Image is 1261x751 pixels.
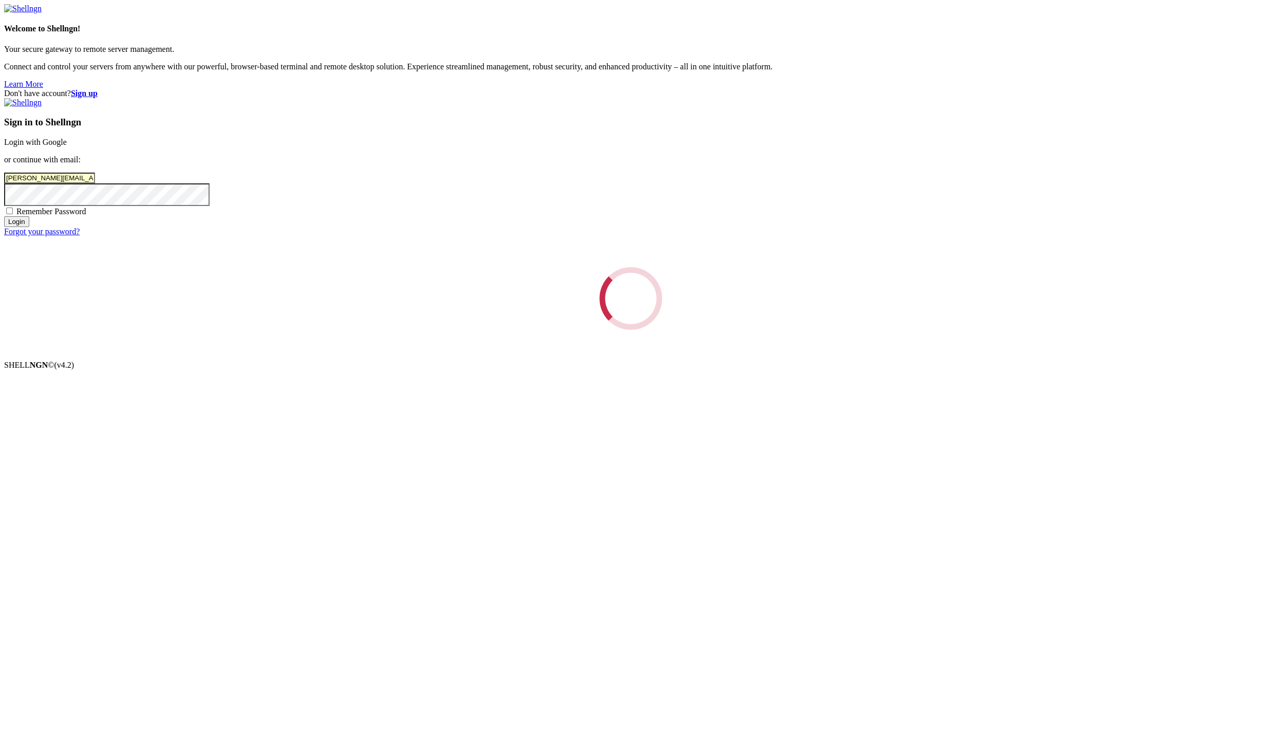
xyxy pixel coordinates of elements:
[4,216,29,227] input: Login
[4,45,1257,54] p: Your secure gateway to remote server management.
[4,80,43,88] a: Learn More
[4,227,80,236] a: Forgot your password?
[6,208,13,214] input: Remember Password
[4,155,1257,164] p: or continue with email:
[4,361,74,369] span: SHELL ©
[599,267,662,330] div: Loading...
[71,89,98,98] a: Sign up
[54,361,74,369] span: 4.2.0
[4,117,1257,128] h3: Sign in to Shellngn
[16,207,86,216] span: Remember Password
[4,24,1257,33] h4: Welcome to Shellngn!
[4,98,42,107] img: Shellngn
[4,173,95,183] input: Email address
[4,4,42,13] img: Shellngn
[4,89,1257,98] div: Don't have account?
[4,138,67,146] a: Login with Google
[30,361,48,369] b: NGN
[4,62,1257,71] p: Connect and control your servers from anywhere with our powerful, browser-based terminal and remo...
